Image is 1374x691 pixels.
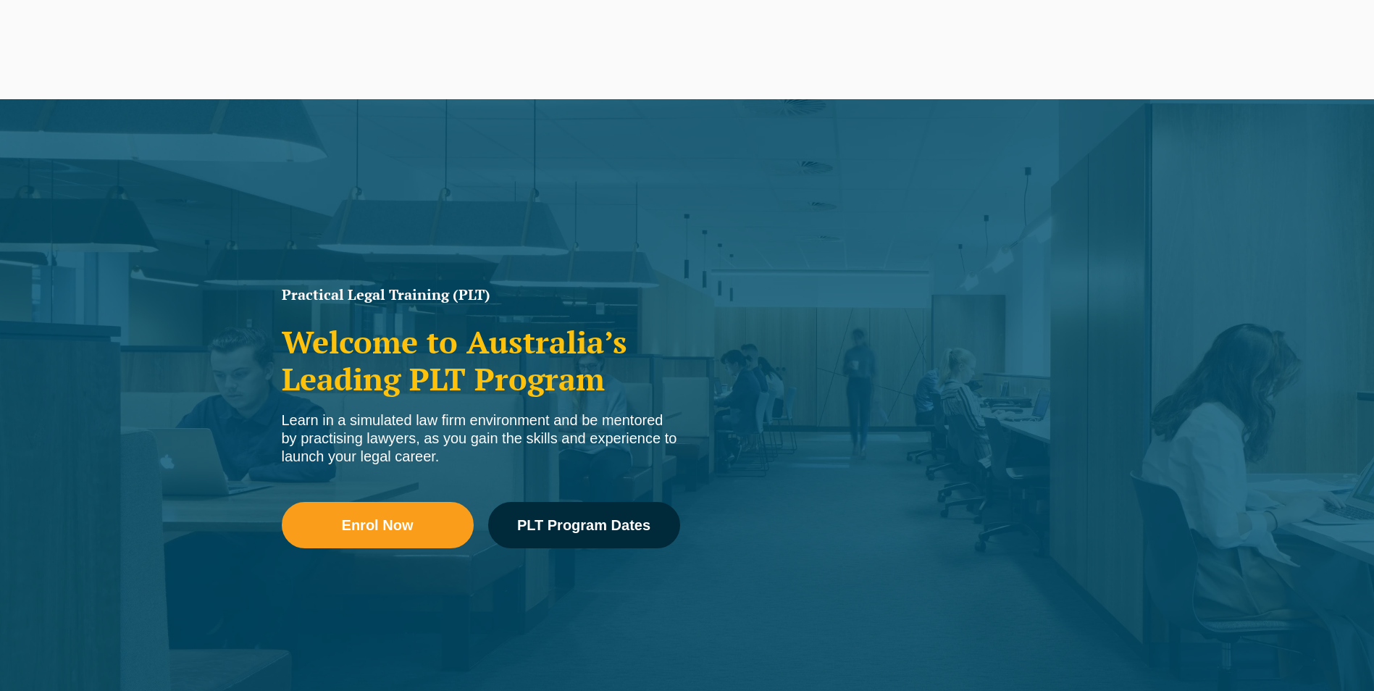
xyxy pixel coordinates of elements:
[488,502,680,548] a: PLT Program Dates
[282,288,680,302] h1: Practical Legal Training (PLT)
[342,518,414,532] span: Enrol Now
[517,518,650,532] span: PLT Program Dates
[282,324,680,397] h2: Welcome to Australia’s Leading PLT Program
[282,502,474,548] a: Enrol Now
[282,411,680,466] div: Learn in a simulated law firm environment and be mentored by practising lawyers, as you gain the ...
